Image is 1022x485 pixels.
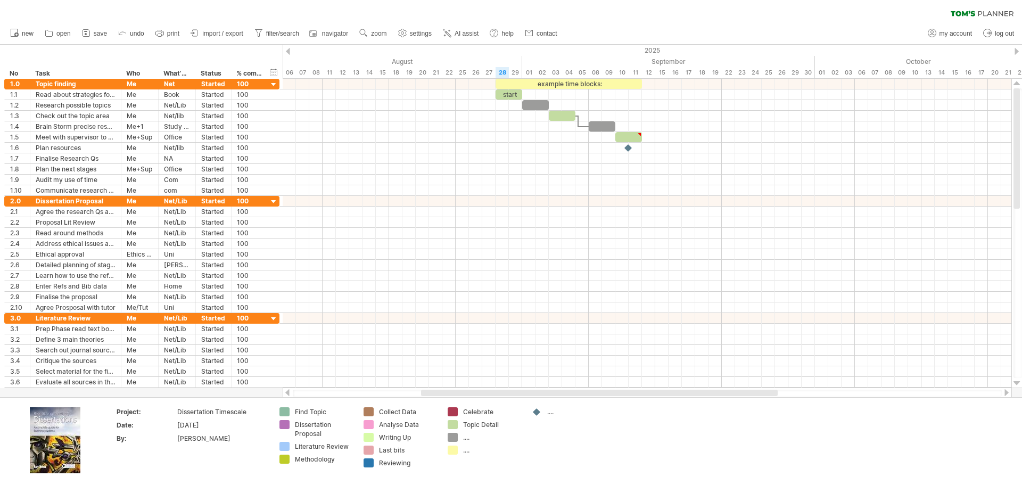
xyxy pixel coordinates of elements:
div: .... [463,433,521,442]
span: contact [537,30,557,37]
div: Started [201,196,226,206]
a: undo [116,27,147,40]
div: Started [201,334,226,344]
div: Started [201,100,226,110]
a: import / export [188,27,246,40]
div: Net/Lib [164,356,190,366]
span: AI assist [455,30,479,37]
div: Me [127,260,153,270]
div: Detailed planning of stages [36,260,116,270]
div: Me+1 [127,121,153,131]
div: Started [201,302,226,313]
div: Define 3 main theories [36,334,116,344]
a: AI assist [440,27,482,40]
div: Tuesday, 21 October 2025 [1001,67,1015,78]
div: 100 [237,345,262,355]
div: Started [201,207,226,217]
div: Me [127,89,153,100]
span: navigator [322,30,348,37]
div: 1.10 [10,185,24,195]
div: Wednesday, 8 October 2025 [881,67,895,78]
div: 100 [237,270,262,281]
div: Started [201,345,226,355]
span: import / export [202,30,243,37]
div: Started [201,164,226,174]
span: help [501,30,514,37]
div: Prep Phase read text books [36,324,116,334]
div: Enter Refs and Bib data [36,281,116,291]
div: 3.1 [10,324,24,334]
div: Started [201,388,226,398]
div: 2.5 [10,249,24,259]
div: Started [201,79,226,89]
div: Thursday, 21 August 2025 [429,67,442,78]
div: Started [201,185,226,195]
div: Net/Lib [164,270,190,281]
div: Me [127,228,153,238]
div: Who [126,68,152,79]
span: filter/search [266,30,299,37]
span: log out [995,30,1014,37]
div: 2.3 [10,228,24,238]
div: 100 [237,111,262,121]
div: Wednesday, 24 September 2025 [748,67,762,78]
div: Uni [164,302,190,313]
div: Evaluate all sources in the review [36,377,116,387]
div: 2.4 [10,239,24,249]
div: Started [201,239,226,249]
div: Tuesday, 19 August 2025 [402,67,416,78]
div: Net/Lib [164,324,190,334]
div: Friday, 26 September 2025 [775,67,788,78]
div: 100 [237,143,262,153]
div: Me+Sup [127,164,153,174]
a: filter/search [252,27,302,40]
div: Dissertation Timescale [177,407,267,416]
div: Wednesday, 13 August 2025 [349,67,362,78]
div: 1.9 [10,175,24,185]
div: Net/Lib [164,207,190,217]
div: Tuesday, 9 September 2025 [602,67,615,78]
div: Com [164,175,190,185]
div: Tuesday, 2 September 2025 [535,67,549,78]
div: Started [201,121,226,131]
div: Started [201,228,226,238]
div: 100 [237,207,262,217]
div: Net/Lib [164,377,190,387]
div: Started [201,249,226,259]
span: settings [410,30,432,37]
div: Agree the research Qs and scope [36,207,116,217]
div: NA [164,153,190,163]
div: Thursday, 14 August 2025 [362,67,376,78]
div: com [164,185,190,195]
div: 100 [237,153,262,163]
div: Me [127,270,153,281]
div: Me/Tut [127,302,153,313]
div: 100 [237,196,262,206]
div: Me [127,324,153,334]
div: Wednesday, 1 October 2025 [815,67,828,78]
div: Critique the sources [36,356,116,366]
div: Dissertation Proposal [295,420,353,438]
div: 2.7 [10,270,24,281]
div: Brain Storm precise research Qs [36,121,116,131]
div: Me [127,196,153,206]
div: Net/Lib [164,366,190,376]
div: Started [201,281,226,291]
div: Learn how to use the referencing in Word [36,270,116,281]
div: 100 [237,239,262,249]
a: log out [980,27,1017,40]
a: navigator [308,27,351,40]
div: Dissertation Proposal [36,196,116,206]
div: Net/Lib [164,217,190,227]
div: 100 [237,324,262,334]
div: 100 [237,302,262,313]
div: Net/Lib [164,334,190,344]
div: 2.0 [10,196,24,206]
div: Tuesday, 23 September 2025 [735,67,748,78]
div: Started [201,111,226,121]
div: Monday, 8 September 2025 [589,67,602,78]
div: 3.7 [10,388,24,398]
div: Ethics Comm [127,249,153,259]
div: Friday, 15 August 2025 [376,67,389,78]
div: Me [127,366,153,376]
